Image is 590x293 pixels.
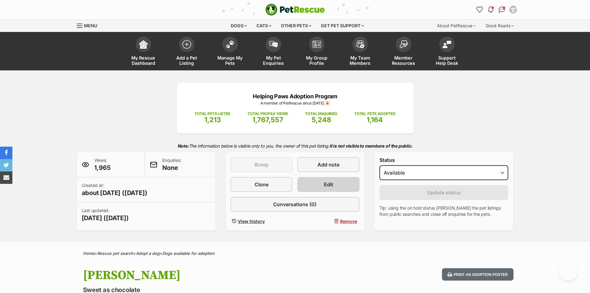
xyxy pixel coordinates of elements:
[186,92,404,100] p: Helping Paws Adoption Program
[94,157,111,172] p: Views:
[139,40,148,49] img: dashboard-icon-eb2f2d2d3e046f16d808141f083e7271f6b2e854fb5c12c21221c1fb7104beca.svg
[255,181,269,188] span: Clone
[354,111,396,117] p: TOTAL PETS ADOPTED
[486,5,496,15] button: Notifications
[77,20,102,31] a: Menu
[297,157,359,172] a: Add note
[247,111,288,117] p: TOTAL PROFILE VIEWS
[84,23,97,28] span: Menu
[129,55,157,66] span: My Rescue Dashboard
[297,177,359,192] a: Edit
[122,33,165,70] a: My Rescue Dashboard
[508,5,518,15] button: My account
[433,20,480,32] div: About PetRescue
[379,185,509,200] button: Update status
[442,268,513,281] button: Print an adoption poster
[346,55,374,66] span: My Team Members
[82,214,129,222] span: [DATE] ([DATE])
[204,116,221,124] span: 1,213
[82,189,147,197] span: about [DATE] ([DATE])
[97,251,133,256] a: Rescue pet search
[475,5,485,15] a: Favourites
[162,157,181,172] p: Enquiries:
[277,20,316,32] div: Other pets
[186,100,404,106] p: A member of PetRescue since [DATE] 🎉
[194,111,230,117] p: TOTAL PETS LISTED
[510,7,516,13] img: HPAP volunteer profile pic
[265,4,325,16] a: PetRescue
[312,41,321,48] img: group-profile-icon-3fa3cf56718a62981997c0bc7e787c4b2cf8bcc04b72c1350f741eb67cf2f40e.svg
[367,116,383,124] span: 1,164
[269,41,278,48] img: pet-enquiries-icon-7e3ad2cf08bfb03b45e93fb7055b45f3efa6380592205ae92323e6603595dc1f.svg
[499,7,505,13] img: chat-41dd97257d64d25036548639549fe6c8038ab92f7586957e7f3b1b290dea8141.svg
[177,143,189,149] strong: Note:
[94,163,111,172] span: 1,965
[77,140,514,152] p: The information below is visible only to you, the owner of this pet listing.
[390,55,417,66] span: Member Resources
[182,40,191,49] img: add-pet-listing-icon-0afa8454b4691262ce3f59096e99ab1cd57d4a30225e0717b998d2c9b9846f56.svg
[297,217,359,226] button: Remove
[340,218,357,224] span: Remove
[82,207,129,222] p: Last updated:
[252,20,276,32] div: Cats
[230,217,292,226] a: View history
[238,218,265,224] span: View history
[273,201,317,208] span: Conversations (0)
[379,157,509,163] label: Status
[312,116,331,124] span: 5,248
[165,33,208,70] a: Add a Pet Listing
[317,161,339,168] span: Add note
[497,5,507,15] a: Conversations
[83,268,345,282] h1: [PERSON_NAME]
[230,197,360,212] a: Conversations (0)
[265,4,325,16] img: logo-e224e6f780fb5917bec1dbf3a21bbac754714ae5b6737aabdf751b685950b380.svg
[330,143,413,149] strong: It is not visible to members of the public.
[425,33,469,70] a: Support Help Desk
[208,33,252,70] a: Manage My Pets
[82,182,147,197] p: Created at:
[68,251,523,256] div: > > >
[136,251,160,256] a: Adopt a dog
[559,262,578,281] iframe: Help Scout Beacon - Open
[162,163,181,172] span: None
[427,189,461,196] span: Update status
[339,33,382,70] a: My Team Members
[230,177,292,192] a: Clone
[488,7,493,13] img: notifications-46538b983faf8c2785f20acdc204bb7945ddae34d4c08c2a6579f10ce5e182be.svg
[481,20,518,32] div: Good Reads
[356,40,365,48] img: team-members-icon-5396bd8760b3fe7c0b43da4ab00e1e3bb1a5d9ba89233759b79545d2d3fc5d0d.svg
[216,55,244,66] span: Manage My Pets
[305,111,337,117] p: TOTAL ENQUIRIES
[83,251,94,256] a: Home
[260,55,287,66] span: My Pet Enquiries
[382,33,425,70] a: Member Resources
[252,33,295,70] a: My Pet Enquiries
[379,205,509,217] p: Tip: using the on hold status [PERSON_NAME] the pet listings from public searches and close off e...
[252,116,283,124] span: 1,767,557
[230,157,292,172] button: Bump
[173,55,201,66] span: Add a Pet Listing
[255,161,269,168] span: Bump
[295,33,339,70] a: My Group Profile
[162,251,215,256] a: Dogs available for adoption
[399,40,408,48] img: member-resources-icon-8e73f808a243e03378d46382f2149f9095a855e16c252ad45f914b54edf8863c.svg
[303,55,331,66] span: My Group Profile
[443,41,451,48] img: help-desk-icon-fdf02630f3aa405de69fd3d07c3f3aa587a6932b1a1747fa1d2bba05be0121f9.svg
[433,55,461,66] span: Support Help Desk
[226,40,234,48] img: manage-my-pets-icon-02211641906a0b7f246fdf0571729dbe1e7629f14944591b6c1af311fb30b64b.svg
[475,5,518,15] ul: Account quick links
[226,20,251,32] div: Dogs
[317,20,368,32] div: Get pet support
[324,181,333,188] span: Edit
